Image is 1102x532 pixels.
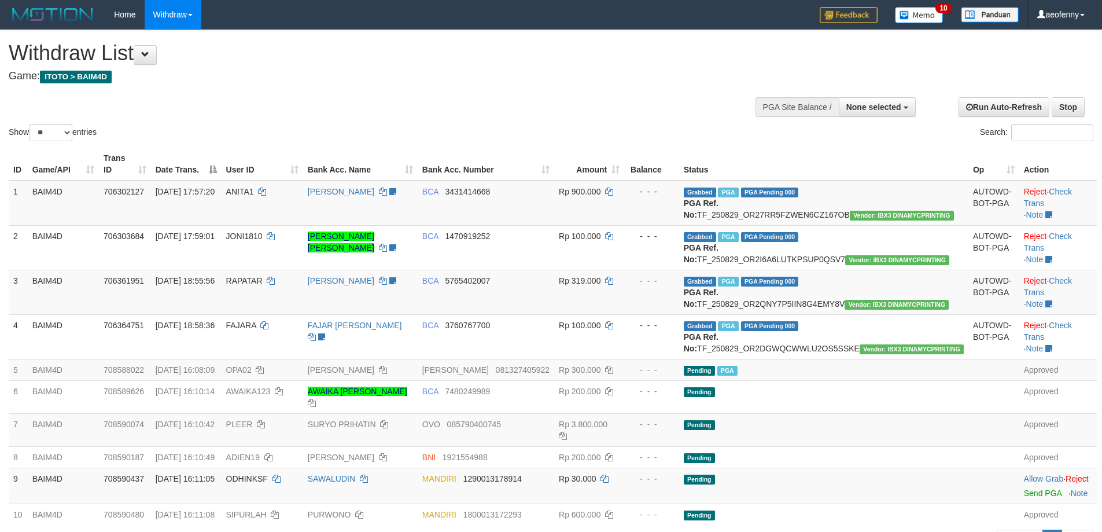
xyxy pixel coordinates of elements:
a: Reject [1024,187,1047,196]
td: BAIM4D [28,446,99,468]
span: Rp 900.000 [559,187,600,196]
a: Check Trans [1024,232,1072,252]
td: 3 [9,270,28,314]
span: Copy 081327405922 to clipboard [496,365,550,375]
a: Check Trans [1024,187,1072,208]
a: Note [1026,299,1044,309]
td: 7 [9,413,28,446]
img: panduan.png [961,7,1019,23]
td: BAIM4D [28,181,99,226]
span: 708590074 [104,420,144,429]
span: [PERSON_NAME] [422,365,489,375]
span: AWAIKA123 [226,387,271,396]
h1: Withdraw List [9,42,723,65]
span: · [1024,474,1066,483]
span: 708590437 [104,474,144,483]
a: [PERSON_NAME] [308,453,374,462]
td: 5 [9,359,28,380]
td: 8 [9,446,28,468]
td: BAIM4D [28,468,99,504]
span: Copy 1290013178914 to clipboard [463,474,522,483]
td: BAIM4D [28,380,99,413]
div: - - - [629,473,675,485]
img: Button%20Memo.svg [895,7,943,23]
a: AWAIKA [PERSON_NAME] [308,387,407,396]
td: AUTOWD-BOT-PGA [968,314,1019,359]
button: None selected [839,97,916,117]
b: PGA Ref. No: [684,199,718,219]
span: OVO [422,420,440,429]
input: Search: [1011,124,1093,141]
span: [DATE] 18:55:56 [156,276,215,285]
span: PGA Pending [741,277,799,287]
span: 708590187 [104,453,144,462]
span: ANITA1 [226,187,254,196]
div: - - - [629,320,675,331]
span: Rp 300.000 [559,365,600,375]
span: Copy 3760767700 to clipboard [445,321,490,330]
span: Marked by aeoyuva [718,188,738,197]
td: · · [1019,314,1097,359]
a: Note [1026,210,1044,219]
th: Amount: activate to sort column ascending [554,148,624,181]
th: Balance [624,148,679,181]
span: Pending [684,387,715,397]
span: Grabbed [684,277,716,287]
a: Note [1026,255,1044,264]
span: Rp 200.000 [559,387,600,396]
span: Pending [684,475,715,485]
td: AUTOWD-BOT-PGA [968,181,1019,226]
span: OPA02 [226,365,252,375]
span: Marked by aeoriva [717,366,738,376]
a: [PERSON_NAME] [308,187,374,196]
a: Check Trans [1024,321,1072,342]
a: SAWALUDIN [308,474,355,483]
img: MOTION_logo.png [9,6,97,23]
span: Copy 3431414668 to clipboard [445,187,490,196]
span: 706361951 [104,276,144,285]
a: Send PGA [1024,489,1062,498]
span: 706364751 [104,321,144,330]
span: PGA Pending [741,232,799,242]
a: Reject [1024,321,1047,330]
td: Approved [1019,504,1097,525]
span: 706302127 [104,187,144,196]
span: PLEER [226,420,253,429]
a: Reject [1066,474,1089,483]
div: PGA Site Balance / [755,97,839,117]
td: Approved [1019,380,1097,413]
span: Vendor URL: https://order2.1velocity.biz [845,255,949,265]
td: AUTOWD-BOT-PGA [968,270,1019,314]
span: 708589626 [104,387,144,396]
span: [DATE] 17:57:20 [156,187,215,196]
span: Pending [684,511,715,520]
span: [DATE] 16:10:49 [156,453,215,462]
td: 1 [9,181,28,226]
span: Vendor URL: https://order2.1velocity.biz [850,211,954,221]
a: Note [1026,344,1044,353]
span: Copy 5765402007 to clipboard [445,276,490,285]
span: Grabbed [684,232,716,242]
img: Feedback.jpg [820,7,878,23]
a: Allow Grab [1024,474,1063,483]
th: User ID: activate to sort column ascending [222,148,303,181]
span: [DATE] 16:08:09 [156,365,215,375]
td: BAIM4D [28,314,99,359]
span: PGA Pending [741,188,799,197]
th: Action [1019,148,1097,181]
th: Bank Acc. Number: activate to sort column ascending [418,148,554,181]
span: Marked by aeoyuva [718,232,738,242]
span: 708588022 [104,365,144,375]
div: - - - [629,230,675,242]
span: 706303684 [104,232,144,241]
td: AUTOWD-BOT-PGA [968,225,1019,270]
td: TF_250829_OR2I6A6LUTKPSUP0QSV7 [679,225,968,270]
td: BAIM4D [28,270,99,314]
a: [PERSON_NAME] [PERSON_NAME] [308,232,374,252]
span: None selected [846,102,901,112]
span: ODHINKSF [226,474,268,483]
span: FAJARA [226,321,256,330]
span: [DATE] 16:11:05 [156,474,215,483]
div: - - - [629,386,675,397]
th: Game/API: activate to sort column ascending [28,148,99,181]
